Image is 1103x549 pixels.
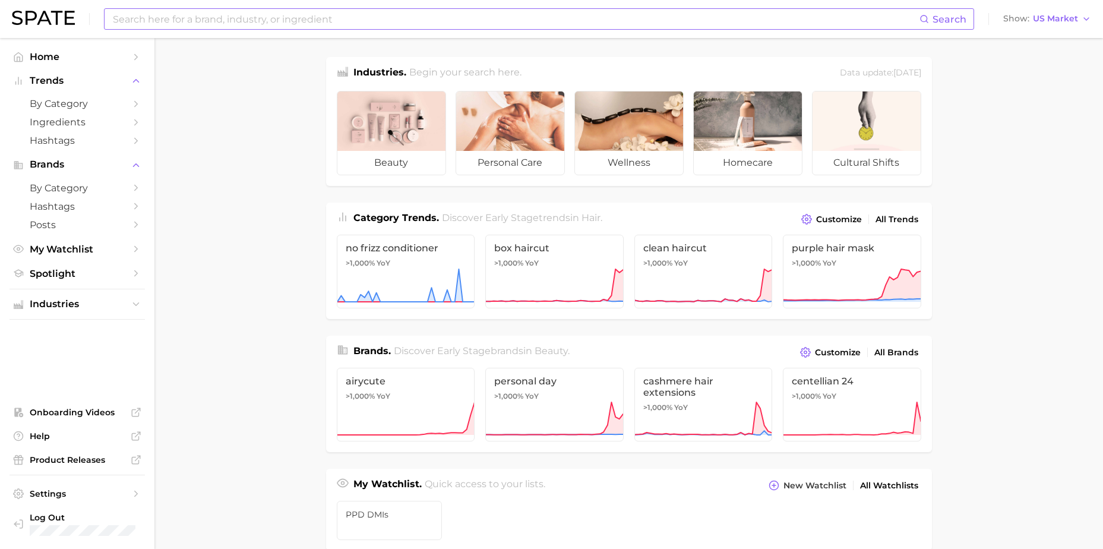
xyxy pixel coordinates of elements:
span: by Category [30,98,125,109]
button: New Watchlist [766,477,849,494]
a: personal day>1,000% YoY [485,368,624,441]
a: by Category [10,94,145,113]
span: Home [30,51,125,62]
span: YoY [823,258,836,268]
span: cashmere hair extensions [643,376,764,398]
a: wellness [574,91,684,175]
span: hair [581,212,601,223]
a: Posts [10,216,145,234]
span: Hashtags [30,201,125,212]
button: Trends [10,72,145,90]
span: >1,000% [792,258,821,267]
a: PPD DMIs [337,501,443,540]
span: personal care [456,151,564,175]
span: >1,000% [643,258,672,267]
h2: Begin your search here. [409,65,522,81]
span: YoY [674,258,688,268]
span: personal day [494,376,615,387]
span: YoY [674,403,688,412]
span: Industries [30,299,125,310]
span: YoY [377,392,390,401]
span: Search [933,14,966,25]
button: Industries [10,295,145,313]
button: Customize [798,211,864,228]
span: >1,000% [346,258,375,267]
a: Hashtags [10,131,145,150]
span: >1,000% [643,403,672,412]
span: Category Trends . [353,212,439,223]
a: Ingredients [10,113,145,131]
span: box haircut [494,242,615,254]
span: Hashtags [30,135,125,146]
span: New Watchlist [783,481,846,491]
span: Customize [815,348,861,358]
span: YoY [377,258,390,268]
div: Data update: [DATE] [840,65,921,81]
span: Brands [30,159,125,170]
a: personal care [456,91,565,175]
input: Search here for a brand, industry, or ingredient [112,9,919,29]
span: Ingredients [30,116,125,128]
span: Discover Early Stage brands in . [394,345,570,356]
a: airycute>1,000% YoY [337,368,475,441]
span: cultural shifts [813,151,921,175]
span: Log Out [30,512,151,523]
a: My Watchlist [10,240,145,258]
span: Settings [30,488,125,499]
a: All Trends [873,212,921,228]
span: by Category [30,182,125,194]
a: box haircut>1,000% YoY [485,235,624,308]
a: no frizz conditioner>1,000% YoY [337,235,475,308]
span: All Watchlists [860,481,918,491]
span: Trends [30,75,125,86]
a: clean haircut>1,000% YoY [634,235,773,308]
span: >1,000% [494,258,523,267]
span: >1,000% [346,392,375,400]
a: Help [10,427,145,445]
span: My Watchlist [30,244,125,255]
span: Product Releases [30,455,125,465]
span: Posts [30,219,125,231]
span: YoY [525,392,539,401]
button: ShowUS Market [1000,11,1094,27]
a: cashmere hair extensions>1,000% YoY [634,368,773,441]
a: All Brands [871,345,921,361]
span: purple hair mask [792,242,912,254]
span: beauty [535,345,568,356]
a: cultural shifts [812,91,921,175]
span: YoY [823,392,836,401]
a: Spotlight [10,264,145,283]
span: homecare [694,151,802,175]
a: Settings [10,485,145,503]
span: >1,000% [494,392,523,400]
span: centellian 24 [792,376,912,387]
span: no frizz conditioner [346,242,466,254]
img: SPATE [12,11,75,25]
span: Show [1003,15,1029,22]
a: by Category [10,179,145,197]
span: All Brands [874,348,918,358]
a: purple hair mask>1,000% YoY [783,235,921,308]
a: Log out. Currently logged in with e-mail jverbitsky@skinceuticals.com. [10,509,145,539]
a: Home [10,48,145,66]
span: wellness [575,151,683,175]
a: All Watchlists [857,478,921,494]
button: Customize [797,344,863,361]
span: PPD DMIs [346,510,434,519]
span: US Market [1033,15,1078,22]
span: All Trends [876,214,918,225]
span: >1,000% [792,392,821,400]
span: Spotlight [30,268,125,279]
a: Onboarding Videos [10,403,145,421]
h1: Industries. [353,65,406,81]
a: Hashtags [10,197,145,216]
span: beauty [337,151,445,175]
a: homecare [693,91,802,175]
span: Customize [816,214,862,225]
span: airycute [346,376,466,387]
span: Brands . [353,345,391,356]
button: Brands [10,156,145,173]
h2: Quick access to your lists. [425,477,545,494]
span: Discover Early Stage trends in . [442,212,602,223]
a: Product Releases [10,451,145,469]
